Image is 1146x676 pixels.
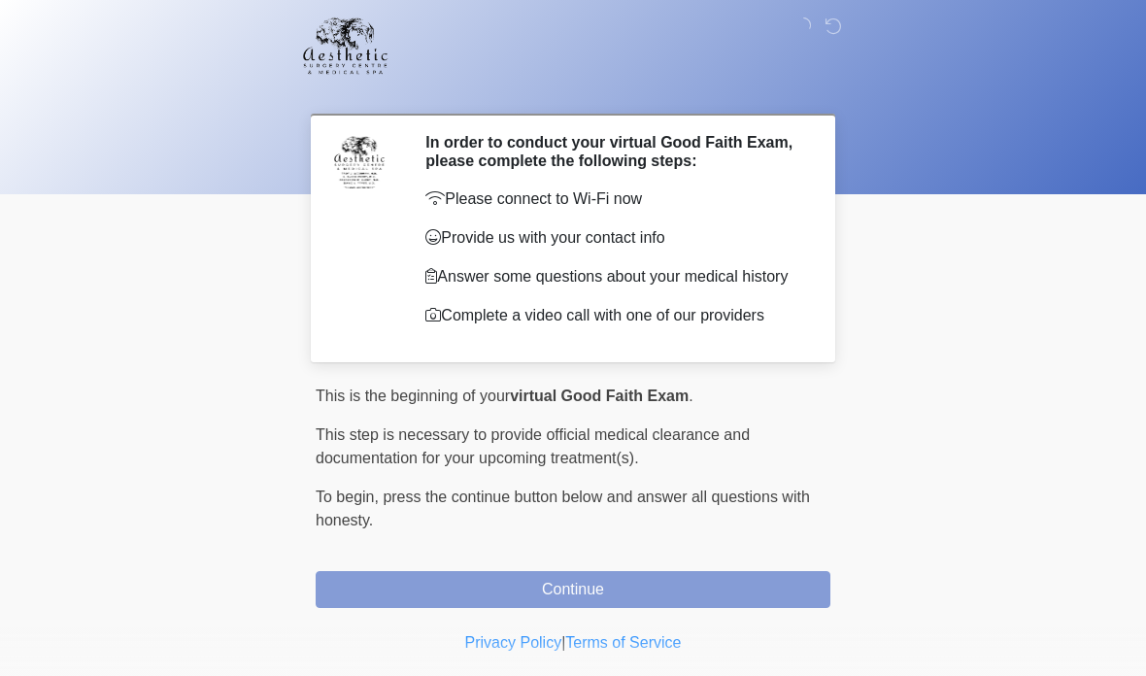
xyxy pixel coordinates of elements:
p: Provide us with your contact info [425,226,801,250]
p: Please connect to Wi-Fi now [425,187,801,211]
span: This step is necessary to provide official medical clearance and documentation for your upcoming ... [316,426,750,466]
img: Aesthetic Surgery Centre, PLLC Logo [296,15,394,77]
img: Agent Avatar [330,133,388,191]
span: This is the beginning of your [316,388,510,404]
a: | [561,634,565,651]
a: Privacy Policy [465,634,562,651]
a: Terms of Service [565,634,681,651]
span: . [689,388,692,404]
p: Answer some questions about your medical history [425,265,801,288]
span: To begin, [316,489,383,505]
span: press the continue button below and answer all questions with honesty. [316,489,810,528]
p: Complete a video call with one of our providers [425,304,801,327]
strong: virtual Good Faith Exam [510,388,689,404]
button: Continue [316,571,830,608]
h2: In order to conduct your virtual Good Faith Exam, please complete the following steps: [425,133,801,170]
